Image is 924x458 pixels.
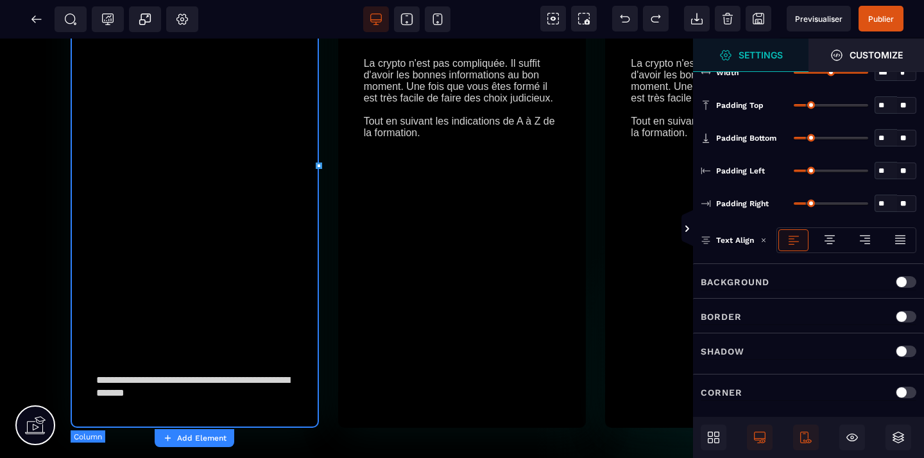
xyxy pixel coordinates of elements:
[101,13,114,26] span: Tracking
[701,234,754,247] p: Text Align
[139,13,151,26] span: Popup
[795,14,843,24] span: Previsualiser
[850,50,903,60] strong: Customize
[155,429,234,447] button: Add Element
[701,385,742,400] p: Corner
[716,166,765,176] span: Padding Left
[839,425,865,450] span: Hide/Show Block
[364,16,561,103] text: La crypto n'est pas compliquée. Il suffit d'avoir les bonnes informations au bon moment. Une fois...
[793,425,819,450] span: Mobile Only
[809,39,924,72] span: Open Style Manager
[701,425,726,450] span: Open Blocks
[716,133,776,143] span: Padding Bottom
[176,13,189,26] span: Setting Body
[177,434,227,443] strong: Add Element
[64,13,77,26] span: SEO
[716,67,739,78] span: Width
[739,50,783,60] strong: Settings
[716,198,769,209] span: Padding Right
[693,39,809,72] span: Settings
[760,237,767,243] img: loading
[701,274,769,290] p: Background
[886,425,911,450] span: Open Layers
[631,16,828,103] text: La crypto n'est pas compliquée. Il suffit d'avoir les bonnes informations au bon moment. Une fois...
[787,6,851,31] span: Preview
[571,6,597,31] span: Screenshot
[747,425,773,450] span: Desktop Only
[701,344,744,359] p: Shadow
[716,100,764,110] span: Padding Top
[540,6,566,31] span: View components
[701,309,742,324] p: Border
[868,14,894,24] span: Publier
